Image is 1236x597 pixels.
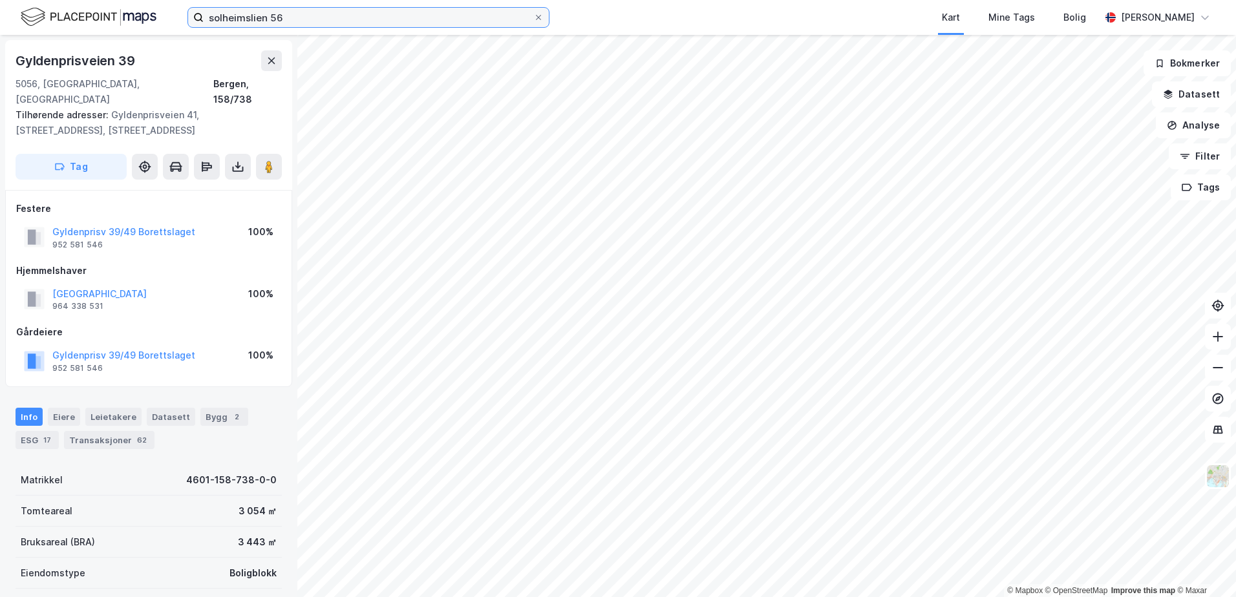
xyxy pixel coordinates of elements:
[1169,143,1231,169] button: Filter
[239,503,277,519] div: 3 054 ㎡
[52,240,103,250] div: 952 581 546
[942,10,960,25] div: Kart
[85,408,142,426] div: Leietakere
[147,408,195,426] div: Datasett
[1156,112,1231,138] button: Analyse
[238,534,277,550] div: 3 443 ㎡
[1171,174,1231,200] button: Tags
[204,8,533,27] input: Søk på adresse, matrikkel, gårdeiere, leietakere eller personer
[21,534,95,550] div: Bruksareal (BRA)
[16,109,111,120] span: Tilhørende adresser:
[48,408,80,426] div: Eiere
[16,107,272,138] div: Gyldenprisveien 41, [STREET_ADDRESS], [STREET_ADDRESS]
[1152,81,1231,107] button: Datasett
[1007,586,1043,595] a: Mapbox
[134,434,149,446] div: 62
[16,201,281,216] div: Festere
[52,363,103,373] div: 952 581 546
[230,410,243,423] div: 2
[16,431,59,449] div: ESG
[248,224,273,240] div: 100%
[16,50,137,71] div: Gyldenprisveien 39
[1171,535,1236,597] iframe: Chat Widget
[21,6,156,28] img: logo.f888ab2527a4732fd821a326f86c7f29.svg
[1063,10,1086,25] div: Bolig
[248,286,273,302] div: 100%
[229,565,277,581] div: Boligblokk
[21,565,85,581] div: Eiendomstype
[1111,586,1175,595] a: Improve this map
[248,348,273,363] div: 100%
[16,154,127,180] button: Tag
[16,263,281,278] div: Hjemmelshaver
[213,76,282,107] div: Bergen, 158/738
[16,324,281,340] div: Gårdeiere
[64,431,154,449] div: Transaksjoner
[16,76,213,107] div: 5056, [GEOGRAPHIC_DATA], [GEOGRAPHIC_DATA]
[1171,535,1236,597] div: Kontrollprogram for chat
[16,408,43,426] div: Info
[1206,464,1230,488] img: Z
[52,301,103,311] div: 964 338 531
[1045,586,1108,595] a: OpenStreetMap
[21,503,72,519] div: Tomteareal
[186,472,277,488] div: 4601-158-738-0-0
[1121,10,1195,25] div: [PERSON_NAME]
[1144,50,1231,76] button: Bokmerker
[21,472,63,488] div: Matrikkel
[200,408,248,426] div: Bygg
[41,434,54,446] div: 17
[988,10,1035,25] div: Mine Tags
